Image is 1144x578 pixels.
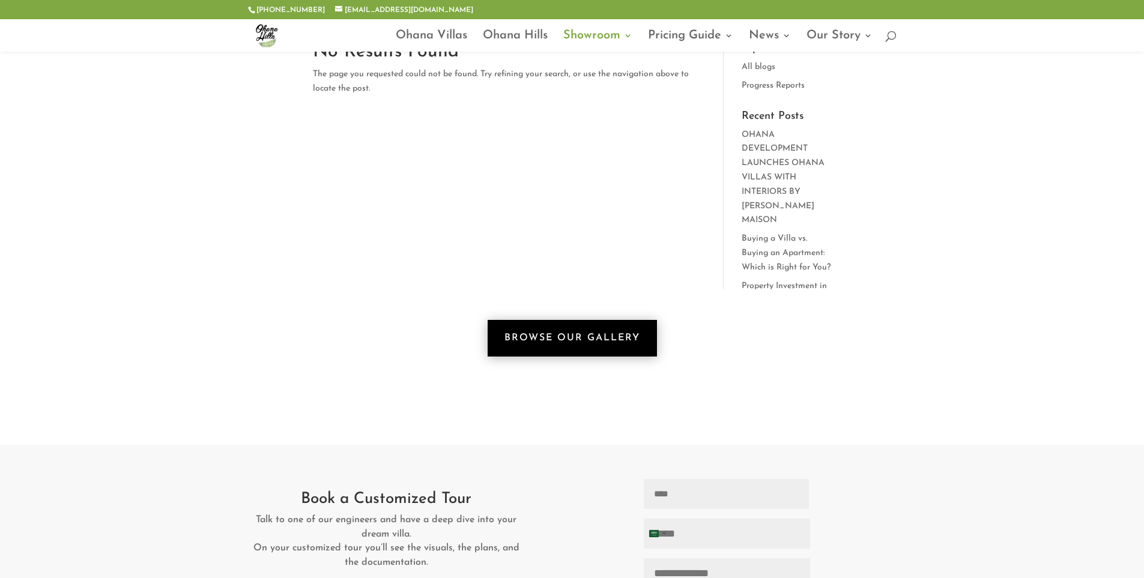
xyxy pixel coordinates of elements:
a: Pricing Guide [383,39,468,67]
a: Showroom [563,31,632,52]
p: The page you requested could not be found. Try refining your search, or use the navigation above ... [65,126,447,155]
a: [EMAIL_ADDRESS][DOMAIN_NAME] [152,7,290,14]
a: Ohana Villas [131,39,202,67]
a: OHANA DEVELOPMENT LAUNCHES OHANA VILLAS WITH INTERIORS BY [PERSON_NAME] MAISON [494,189,577,284]
a: All blogs [494,121,527,130]
a: [PHONE_NUMBER] [256,7,325,14]
span: Talk to one of our engineers and have a deep dive into your dream villa. [256,515,516,539]
h1: No Results Found [65,102,447,126]
a: News [484,39,526,67]
a: Browse Our Gallery [488,320,657,357]
a: Property Investment in [GEOGRAPHIC_DATA]: 5 Reasons Why Ohana Hills Is The Ideal Real Estate Proj... [494,340,584,406]
img: ohana-hills [250,19,283,52]
a: News [749,31,791,52]
a: Ohana Hills [218,39,283,67]
a: Our Story [131,67,197,95]
a: [PHONE_NUMBER] [73,7,142,14]
a: Showroom [298,39,368,67]
a: [EMAIL_ADDRESS][DOMAIN_NAME] [335,7,473,14]
img: ohana-hills [67,34,115,82]
a: Progress Reports [494,140,557,149]
h2: Book a Customized Tour [248,492,525,513]
h4: Recent Posts [494,170,584,187]
a: Pricing Guide [648,31,733,52]
a: Buying a Villa vs. Buying an Apartment: Which is Right for You? [494,293,583,331]
button: Selected country [644,519,670,548]
a: Ohana Hills [483,31,548,52]
span: On your customized tour you’ll see the visuals, the plans, and the documentation. [253,543,519,567]
a: Our Story [807,31,873,52]
a: Ohana Villas [396,31,467,52]
h4: Topics [494,102,584,119]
